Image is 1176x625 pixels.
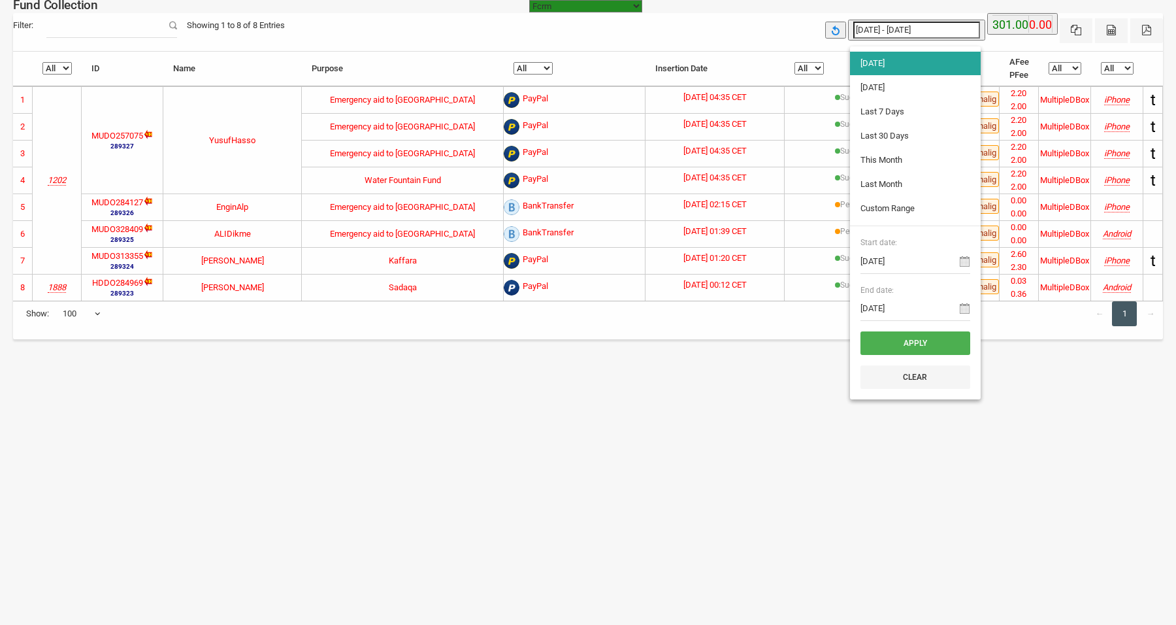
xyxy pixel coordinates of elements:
button: CSV [1095,18,1128,43]
button: 301.000.00 [987,13,1058,35]
label: [DATE] 04:35 CET [683,171,747,184]
li: 2.20 [1000,141,1038,154]
button: Excel [1060,18,1092,43]
span: PayPal [523,280,548,296]
label: [DATE] 01:20 CET [683,252,747,265]
label: [DATE] 04:35 CET [683,91,747,104]
span: t [1151,91,1156,109]
li: 2.20 [1000,114,1038,127]
td: Emergency aid to [GEOGRAPHIC_DATA] [302,220,504,247]
span: t [1151,252,1156,270]
a: 1 [1112,301,1137,326]
td: 5 [13,194,33,220]
small: 289324 [91,262,153,271]
th: ID [82,52,163,86]
label: 0.00 [1029,16,1052,34]
span: PayPal [523,92,548,108]
li: 0.03 [1000,275,1038,288]
span: End date: [860,284,970,296]
i: Mozilla/5.0 (iPhone; CPU iPhone OS 17_6_1 like Mac OS X) AppleWebKit/605.1.15 (KHTML, like Gecko)... [1104,256,1130,265]
li: Last 30 Days [850,124,981,148]
li: 2.00 [1000,180,1038,194]
label: Success [840,118,869,130]
label: [DATE] 02:15 CET [683,198,747,211]
span: Einmalig [962,226,999,241]
label: MUDO257075 [91,129,143,143]
td: 3 [13,140,33,167]
img: new-dl.gif [143,129,153,139]
label: MUDO328409 [91,223,143,236]
i: HDD Charity [48,282,66,292]
li: AFee [1009,56,1029,69]
td: Emergency aid to [GEOGRAPHIC_DATA] [302,86,504,113]
label: Pending [840,199,870,211]
span: 100 [62,301,101,326]
span: Einmalig [962,92,999,107]
i: Mozilla/5.0 (iPhone; CPU iPhone OS 18_6_2 like Mac OS X) AppleWebKit/605.1.15 (KHTML, like Gecko)... [1104,148,1130,158]
th: Name [163,52,302,86]
span: Start date: [860,237,970,248]
li: Custom Range [850,197,981,220]
span: Einmalig [962,279,999,294]
span: 100 [63,307,101,320]
button: Apply [860,331,970,355]
li: This Month [850,148,981,172]
button: Pdf [1130,18,1163,43]
img: new-dl.gif [143,196,153,206]
li: 2.60 [1000,248,1038,261]
th: Purpose [302,52,504,86]
span: t [1151,118,1156,136]
span: Einmalig [962,252,999,267]
label: 301.00 [992,16,1028,34]
span: Einmalig [962,172,999,187]
div: MultipleDBox [1040,174,1089,187]
td: 2 [13,113,33,140]
div: MultipleDBox [1040,254,1089,267]
li: 0.00 [1000,234,1038,247]
small: 289323 [92,288,153,298]
i: Mozilla/5.0 (Linux; Android 10; K) AppleWebKit/537.36 (KHTML, like Gecko) SamsungBrowser/28.0 Chr... [1103,282,1131,292]
li: Last 7 Days [850,100,981,124]
li: 2.00 [1000,100,1038,113]
div: MultipleDBox [1040,147,1089,160]
label: MUDO313355 [91,250,143,263]
label: [DATE] 04:35 CET [683,118,747,131]
th: Insertion Date [645,52,785,86]
span: PayPal [523,146,548,161]
li: 0.00 [1000,221,1038,234]
a: → [1138,301,1163,326]
td: Emergency aid to [GEOGRAPHIC_DATA] [302,113,504,140]
td: ALIDikme [163,220,302,247]
span: Einmalig [962,199,999,214]
li: 0.00 [1000,207,1038,220]
div: MultipleDBox [1040,228,1089,241]
a: ← [1087,301,1112,326]
label: [DATE] 01:39 CET [683,225,747,238]
label: [DATE] 04:35 CET [683,144,747,158]
td: EnginAlp [163,194,302,220]
span: BankTransfer [523,199,574,215]
label: Success [840,279,869,291]
li: 0.00 [1000,194,1038,207]
td: 4 [13,167,33,194]
td: Emergency aid to [GEOGRAPHIC_DATA] [302,140,504,167]
li: 2.20 [1000,87,1038,100]
i: Mozilla/5.0 (iPhone; CPU iPhone OS 18_6_2 like Mac OS X) AppleWebKit/605.1.15 (KHTML, like Gecko)... [1104,175,1130,185]
td: Emergency aid to [GEOGRAPHIC_DATA] [302,194,504,220]
label: Success [840,252,869,264]
td: 6 [13,220,33,247]
li: 2.00 [1000,154,1038,167]
label: Success [840,92,869,103]
i: Mozilla/5.0 (iPhone; CPU iPhone OS 18_6_2 like Mac OS X) AppleWebKit/605.1.15 (KHTML, like Gecko)... [1104,95,1130,105]
td: [PERSON_NAME] [163,247,302,274]
img: new-dl.gif [143,250,153,260]
td: Water Fountain Fund [302,167,504,194]
li: [DATE] [850,52,981,75]
li: PFee [1009,69,1029,82]
label: MUDO284127 [91,196,143,209]
button: Clear [860,365,970,389]
li: 2.20 [1000,167,1038,180]
li: 2.30 [1000,261,1038,274]
td: Kaffara [302,247,504,274]
td: 7 [13,247,33,274]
